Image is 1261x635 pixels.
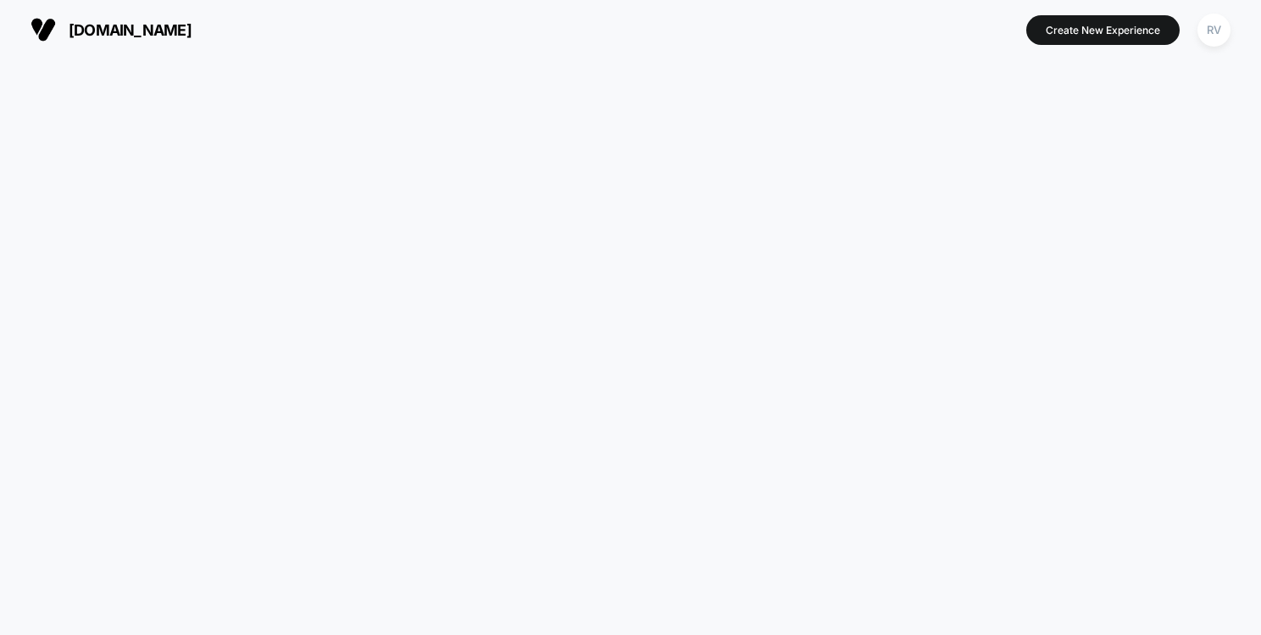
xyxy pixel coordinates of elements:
[25,16,197,43] button: [DOMAIN_NAME]
[1192,13,1236,47] button: RV
[1197,14,1230,47] div: RV
[31,17,56,42] img: Visually logo
[69,21,192,39] span: [DOMAIN_NAME]
[1026,15,1180,45] button: Create New Experience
